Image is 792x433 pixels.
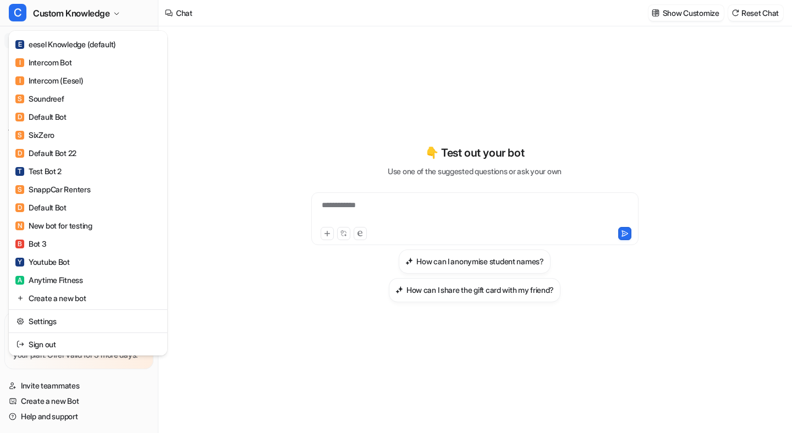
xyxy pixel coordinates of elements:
div: Youtube Bot [15,256,70,268]
img: reset [16,338,24,350]
span: T [15,167,24,176]
span: S [15,131,24,140]
span: Custom Knowledge [33,5,110,21]
div: New bot for testing [15,220,92,231]
div: eesel Knowledge (default) [15,38,116,50]
div: Soundreef [15,93,64,104]
span: Y [15,258,24,267]
div: Default Bot [15,111,67,123]
a: Settings [12,312,164,330]
span: E [15,40,24,49]
span: S [15,95,24,103]
span: D [15,203,24,212]
div: SixZero [15,129,54,141]
a: Create a new bot [12,289,164,307]
span: N [15,221,24,230]
div: Bot 3 [15,238,47,249]
div: Intercom Bot [15,57,72,68]
div: Default Bot 22 [15,147,76,159]
div: Anytime Fitness [15,274,83,286]
div: Intercom (Eesel) [15,75,84,86]
img: reset [16,315,24,327]
a: Sign out [12,335,164,353]
div: SnappCar Renters [15,184,91,195]
span: A [15,276,24,285]
span: I [15,76,24,85]
div: CCustom Knowledge [9,31,167,356]
span: D [15,149,24,158]
img: reset [16,292,24,304]
span: C [9,4,26,21]
span: D [15,113,24,121]
span: B [15,240,24,248]
span: I [15,58,24,67]
div: Test Bot 2 [15,165,62,177]
div: Default Bot [15,202,67,213]
span: S [15,185,24,194]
